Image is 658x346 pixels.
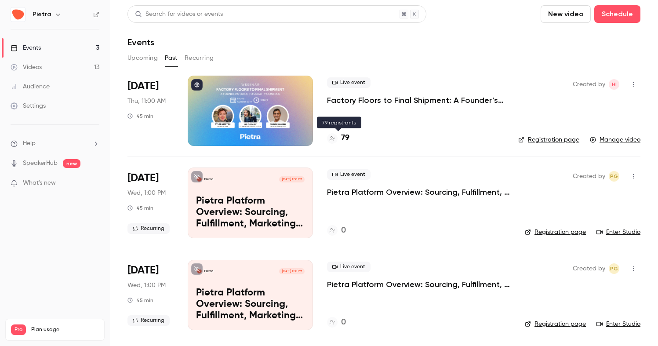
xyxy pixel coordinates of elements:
a: 79 [327,132,349,144]
span: HI [612,79,617,90]
li: help-dropdown-opener [11,139,99,148]
a: Enter Studio [596,320,640,328]
span: Plan usage [31,326,99,333]
a: Enter Studio [596,228,640,237]
a: Registration page [525,320,586,328]
h4: 0 [341,317,346,328]
a: Factory Floors to Final Shipment: A Founder’s Guide to Quality Control [327,95,504,106]
span: [DATE] 1:00 PM [279,176,304,182]
a: Pietra Platform Overview: Sourcing, Fulfillment, Marketing, and AI for Modern Brands [327,187,511,197]
span: Created by [573,171,605,182]
a: Manage video [590,135,640,144]
h4: 79 [341,132,349,144]
span: Pete Gilligan [609,263,619,274]
div: Aug 27 Wed, 4:00 PM (America/New York) [127,168,174,238]
span: Live event [327,169,371,180]
a: Registration page [525,228,586,237]
p: Pietra [204,177,213,182]
div: Videos [11,63,42,72]
span: Wed, 1:00 PM [127,189,166,197]
a: Pietra Platform Overview: Sourcing, Fulfillment, Marketing, and AI for Modern BrandsPietra[DATE] ... [188,168,313,238]
span: [DATE] 1:00 PM [279,268,304,274]
span: [DATE] [127,171,159,185]
a: 0 [327,225,346,237]
button: Upcoming [127,51,158,65]
button: Recurring [185,51,214,65]
span: Help [23,139,36,148]
button: Schedule [594,5,640,23]
a: Pietra Platform Overview: Sourcing, Fulfillment, Marketing, and AI for Modern BrandsPietra[DATE] ... [188,260,313,330]
span: Thu, 11:00 AM [127,97,166,106]
div: Search for videos or events [135,10,223,19]
span: Created by [573,79,605,90]
a: Registration page [518,135,579,144]
span: Pro [11,324,26,335]
span: Recurring [127,223,170,234]
p: Pietra Platform Overview: Sourcing, Fulfillment, Marketing, and AI for Modern Brands [196,196,305,229]
p: Pietra [204,269,213,273]
span: Hasan Iqbal [609,79,619,90]
div: Settings [11,102,46,110]
span: Pete Gilligan [609,171,619,182]
span: [DATE] [127,263,159,277]
a: Pietra Platform Overview: Sourcing, Fulfillment, Marketing, and AI for Modern Brands [327,279,511,290]
div: Audience [11,82,50,91]
a: SpeakerHub [23,159,58,168]
button: Past [165,51,178,65]
p: Pietra Platform Overview: Sourcing, Fulfillment, Marketing, and AI for Modern Brands [196,288,305,321]
span: PG [610,263,618,274]
span: new [63,159,80,168]
span: PG [610,171,618,182]
span: [DATE] [127,79,159,93]
div: 45 min [127,113,153,120]
h1: Events [127,37,154,47]
div: Aug 28 Thu, 2:00 PM (America/New York) [127,76,174,146]
span: Wed, 1:00 PM [127,281,166,290]
h6: Pietra [33,10,51,19]
a: 0 [327,317,346,328]
div: 45 min [127,297,153,304]
div: Events [11,44,41,52]
div: 45 min [127,204,153,211]
iframe: Noticeable Trigger [89,179,99,187]
h4: 0 [341,225,346,237]
span: Recurring [127,315,170,326]
button: New video [541,5,591,23]
img: Pietra [11,7,25,22]
span: What's new [23,178,56,188]
div: Aug 20 Wed, 4:00 PM (America/New York) [127,260,174,330]
span: Created by [573,263,605,274]
span: Live event [327,262,371,272]
span: Live event [327,77,371,88]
